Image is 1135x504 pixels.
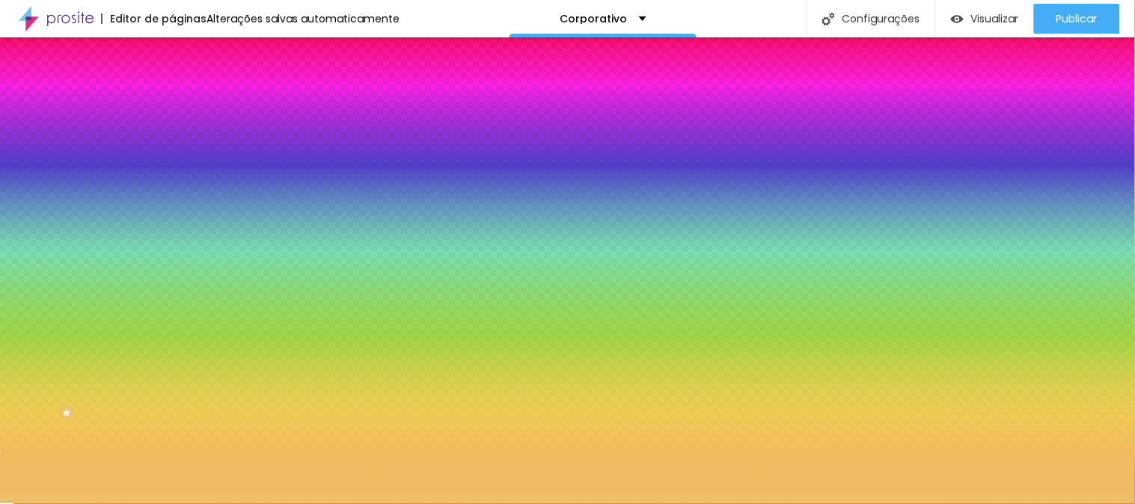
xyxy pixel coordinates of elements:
img: view-1.svg [951,13,964,25]
button: Visualizar [936,4,1034,34]
button: Publicar [1034,4,1120,34]
p: Corporativo [560,13,628,24]
span: Publicar [1056,13,1098,25]
img: Icone [822,13,835,25]
div: Editor de páginas [101,13,206,24]
div: Alterações salvas automaticamente [206,13,400,24]
span: Visualizar [971,13,1019,25]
